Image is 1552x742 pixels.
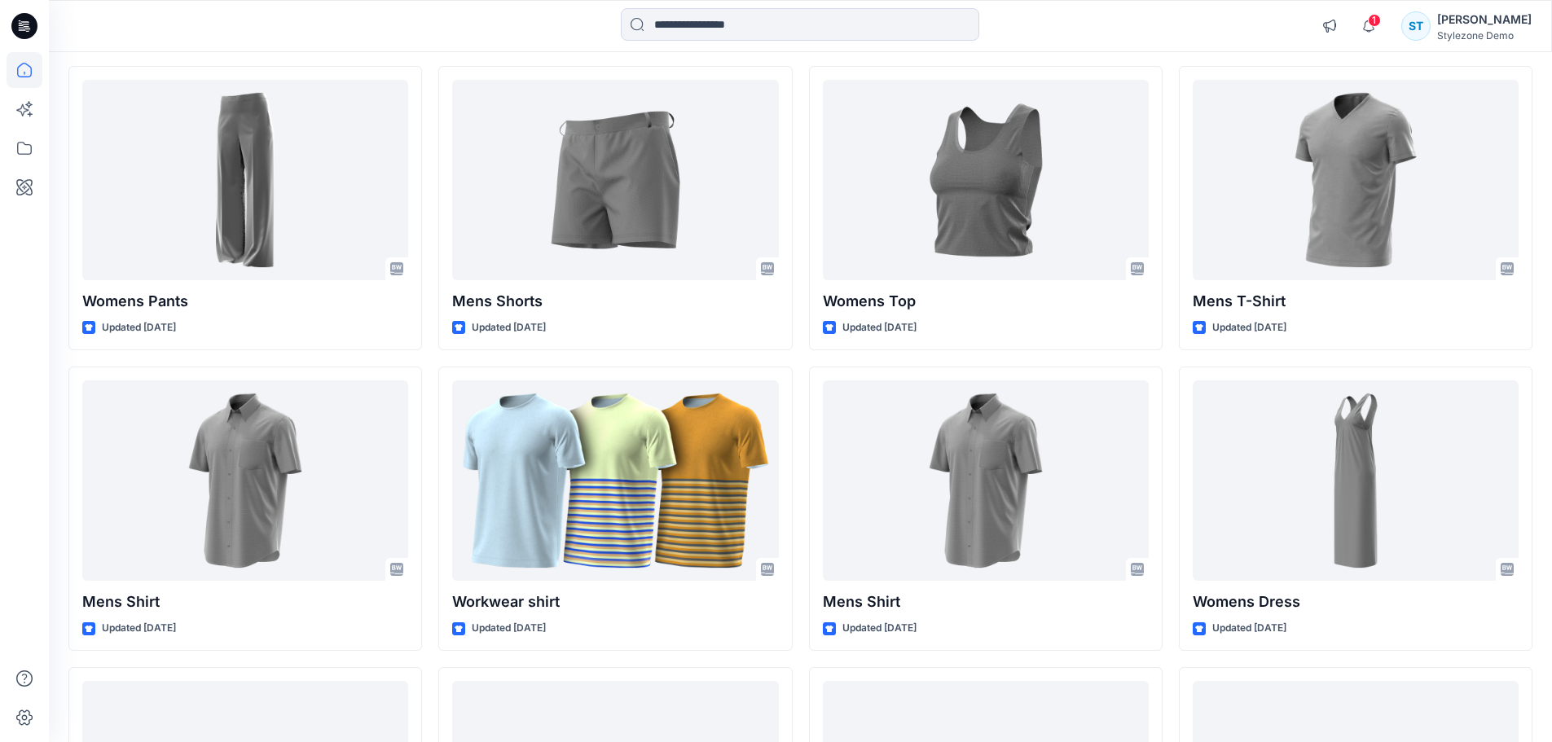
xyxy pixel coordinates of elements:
p: Updated [DATE] [472,319,546,336]
p: Mens T-Shirt [1193,290,1519,313]
a: Womens Pants [82,80,408,281]
a: Mens Shorts [452,80,778,281]
p: Mens Shirt [82,591,408,613]
p: Updated [DATE] [1212,620,1286,637]
a: Workwear shirt [452,380,778,582]
p: Mens Shorts [452,290,778,313]
a: Mens T-Shirt [1193,80,1519,281]
p: Updated [DATE] [102,319,176,336]
a: Womens Top [823,80,1149,281]
p: Workwear shirt [452,591,778,613]
a: Womens Dress [1193,380,1519,582]
a: Mens Shirt [823,380,1149,582]
p: Updated [DATE] [1212,319,1286,336]
p: Updated [DATE] [472,620,546,637]
p: Womens Pants [82,290,408,313]
div: [PERSON_NAME] [1437,10,1532,29]
span: 1 [1368,14,1381,27]
p: Updated [DATE] [102,620,176,637]
p: Womens Top [823,290,1149,313]
p: Updated [DATE] [842,620,917,637]
div: ST [1401,11,1431,41]
p: Womens Dress [1193,591,1519,613]
a: Mens Shirt [82,380,408,582]
p: Updated [DATE] [842,319,917,336]
div: Stylezone Demo [1437,29,1532,42]
p: Mens Shirt [823,591,1149,613]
